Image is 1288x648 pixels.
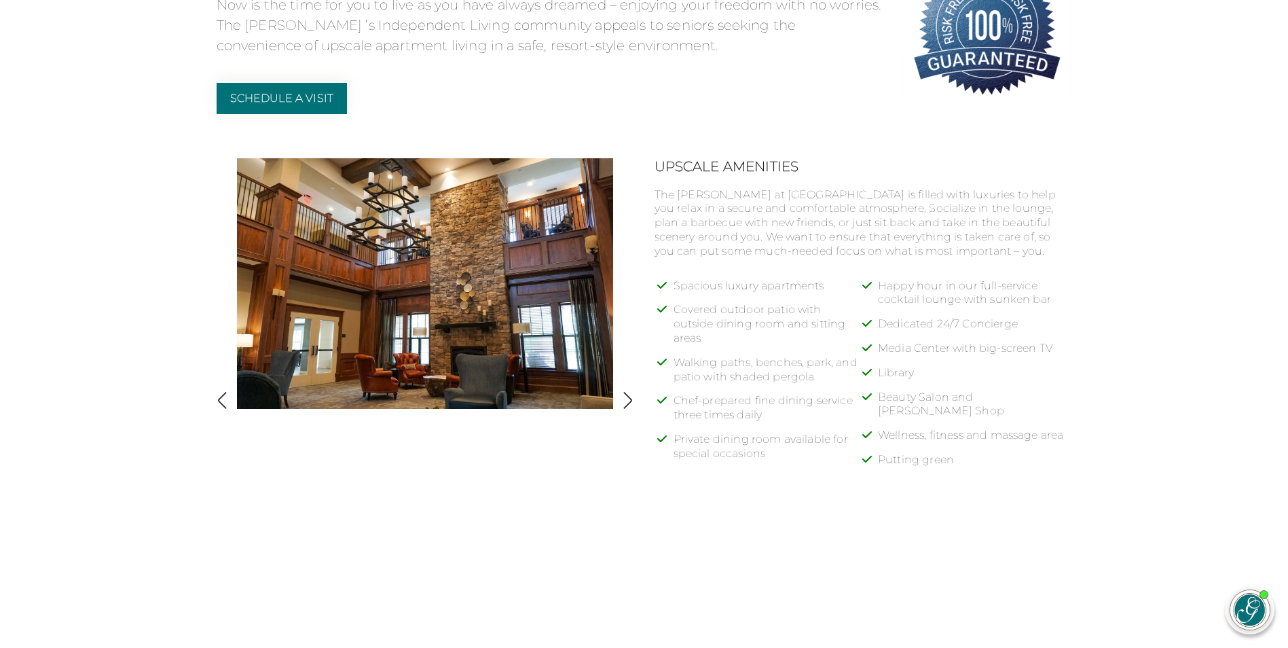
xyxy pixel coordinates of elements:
[619,391,637,410] img: Show next
[674,356,868,395] li: Walking paths, benches, park, and patio with shaded pergola
[878,391,1072,429] li: Beauty Salon and [PERSON_NAME] Shop
[878,453,1072,478] li: Putting green
[674,303,868,355] li: Covered outdoor patio with outside dining room and sitting areas
[674,433,868,471] li: Private dining room available for special occasions
[619,391,637,412] button: Show next
[878,429,1072,453] li: Wellness, fitness and massage area
[878,366,1072,391] li: Library
[878,342,1072,366] li: Media Center with big-screen TV
[213,391,232,410] img: Show previous
[878,279,1072,318] li: Happy hour in our full-service cocktail lounge with sunken bar
[674,279,868,304] li: Spacious luxury apartments
[217,83,348,114] a: Schedule a Visit
[655,158,1072,175] h2: Upscale Amenities
[213,391,232,412] button: Show previous
[1230,590,1270,630] img: avatar
[674,394,868,433] li: Chef-prepared fine dining service three times daily
[878,317,1072,342] li: Dedicated 24/7 Concierge
[655,188,1072,259] p: The [PERSON_NAME] at [GEOGRAPHIC_DATA] is filled with luxuries to help you relax in a secure and ...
